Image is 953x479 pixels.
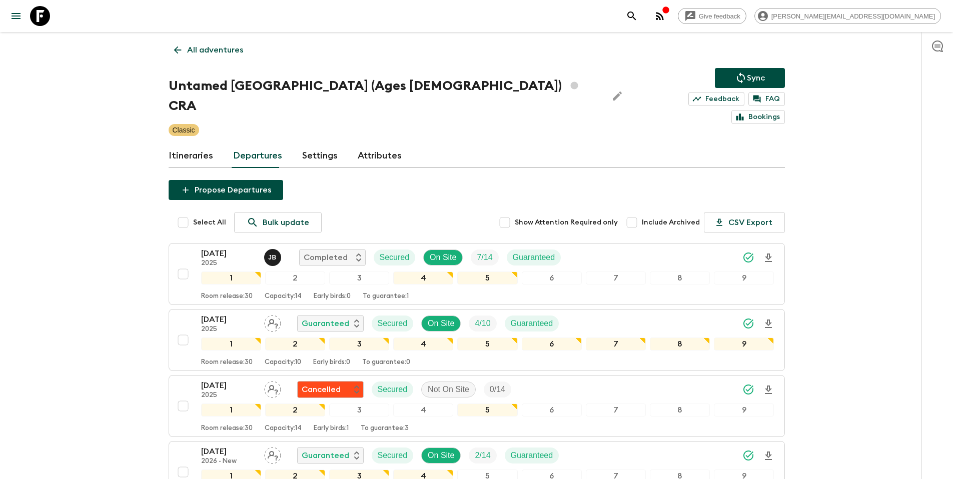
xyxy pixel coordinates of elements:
p: [DATE] [201,445,256,457]
div: On Site [421,315,461,331]
p: Secured [380,251,410,263]
div: Trip Fill [469,315,496,331]
div: 1 [201,403,261,416]
div: Trip Fill [469,447,496,463]
p: On Site [428,449,454,461]
button: Edit Adventure Title [607,76,627,116]
div: 3 [329,337,389,350]
button: Propose Departures [169,180,283,200]
div: 1 [201,337,261,350]
h1: Untamed [GEOGRAPHIC_DATA] (Ages [DEMOGRAPHIC_DATA]) CRA [169,76,600,116]
button: Sync adventure departures to the booking engine [715,68,785,88]
div: Trip Fill [484,381,511,397]
div: 3 [329,403,389,416]
a: All adventures [169,40,249,60]
div: 1 [201,271,261,284]
button: CSV Export [704,212,785,233]
div: 2 [265,403,325,416]
a: FAQ [748,92,785,106]
a: Bookings [731,110,785,124]
p: Early birds: 0 [314,292,351,300]
span: Joe Bernini [264,252,283,260]
div: 6 [522,337,582,350]
div: 6 [522,403,582,416]
div: On Site [421,447,461,463]
svg: Download Onboarding [762,318,774,330]
a: Departures [233,144,282,168]
button: search adventures [622,6,642,26]
p: 4 / 10 [475,317,490,329]
p: Completed [304,251,348,263]
div: 5 [457,403,517,416]
a: Attributes [358,144,402,168]
p: Guaranteed [513,251,555,263]
p: To guarantee: 3 [361,424,409,432]
p: On Site [428,317,454,329]
div: 6 [522,271,582,284]
p: 2025 [201,325,256,333]
a: Settings [302,144,338,168]
div: 9 [714,403,774,416]
p: Guaranteed [302,449,349,461]
p: Bulk update [263,216,309,228]
div: [PERSON_NAME][EMAIL_ADDRESS][DOMAIN_NAME] [754,8,941,24]
p: Secured [378,383,408,395]
a: Bulk update [234,212,322,233]
p: Early birds: 0 [313,358,350,366]
span: Include Archived [642,217,700,227]
svg: Download Onboarding [762,252,774,264]
p: Room release: 30 [201,424,253,432]
div: 3 [329,271,389,284]
p: All adventures [187,44,243,56]
p: On Site [430,251,456,263]
div: 8 [650,271,710,284]
p: Guaranteed [511,317,553,329]
button: [DATE]2025Joe BerniniCompletedSecuredOn SiteTrip FillGuaranteed123456789Room release:30Capacity:1... [169,243,785,305]
div: 8 [650,403,710,416]
p: 2025 [201,259,256,267]
span: Give feedback [693,12,746,20]
p: Capacity: 14 [265,424,302,432]
span: Assign pack leader [264,450,281,458]
p: 7 / 14 [477,251,492,263]
div: Trip Fill [471,249,498,265]
div: 2 [265,337,325,350]
p: [DATE] [201,379,256,391]
p: Early birds: 1 [314,424,349,432]
p: To guarantee: 1 [363,292,409,300]
a: Give feedback [678,8,746,24]
button: [DATE]2025Assign pack leaderGuaranteedSecuredOn SiteTrip FillGuaranteed123456789Room release:30Ca... [169,309,785,371]
div: 9 [714,271,774,284]
span: Show Attention Required only [515,217,618,227]
p: [DATE] [201,247,256,259]
svg: Synced Successfully [742,251,754,263]
div: 4 [393,271,453,284]
div: On Site [423,249,463,265]
p: Secured [378,449,408,461]
svg: Download Onboarding [762,384,774,396]
p: 2026 - New [201,457,256,465]
button: menu [6,6,26,26]
p: To guarantee: 0 [362,358,410,366]
button: [DATE]2025Assign pack leaderFlash Pack cancellationSecuredNot On SiteTrip Fill123456789Room relea... [169,375,785,437]
div: 4 [393,337,453,350]
div: 7 [586,337,646,350]
a: Itineraries [169,144,213,168]
div: Secured [372,381,414,397]
div: 7 [586,403,646,416]
p: 0 / 14 [490,383,505,395]
p: Classic [173,125,195,135]
p: Guaranteed [511,449,553,461]
span: [PERSON_NAME][EMAIL_ADDRESS][DOMAIN_NAME] [766,12,940,20]
div: 2 [265,271,325,284]
svg: Download Onboarding [762,450,774,462]
div: Flash Pack cancellation [297,381,364,398]
svg: Synced Successfully [742,449,754,461]
a: Feedback [688,92,744,106]
svg: Synced Successfully [742,317,754,329]
p: Guaranteed [302,317,349,329]
p: Capacity: 10 [265,358,301,366]
div: 5 [457,337,517,350]
p: 2025 [201,391,256,399]
span: Select All [193,217,226,227]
